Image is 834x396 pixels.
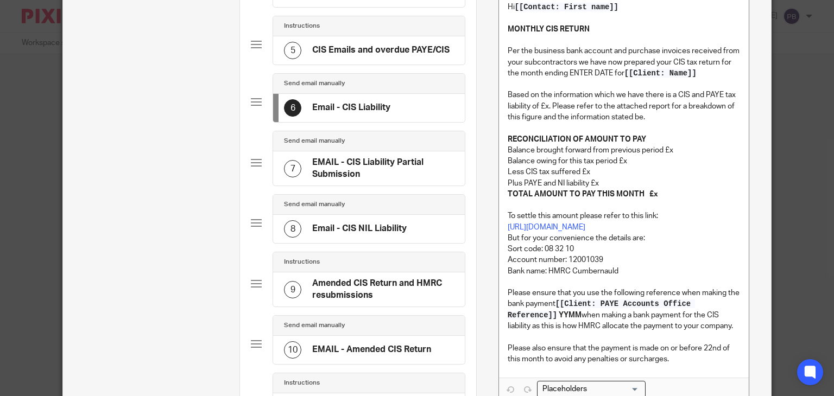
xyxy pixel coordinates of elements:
[508,25,590,33] strong: MONTHLY CIS RETURN
[312,344,431,355] h4: EMAIL - Amended CIS Return
[284,258,320,266] h4: Instructions
[284,341,301,359] div: 10
[508,343,740,365] p: Please also ensure that the payment is made on or before 22nd of this month to avoid any penaltie...
[508,178,740,189] p: Plus PAYE and NI liability £x
[284,321,345,330] h4: Send email manually
[284,79,345,88] h4: Send email manually
[508,200,740,331] p: To settle this amount please refer to this link: But for your convenience the details are: Sort c...
[539,384,639,395] input: Search for option
[559,311,582,319] strong: YYMM
[312,44,450,56] h4: CIS Emails and overdue PAYE/CIS
[508,167,740,177] p: Less CIS tax suffered £x
[284,281,301,298] div: 9
[312,102,390,113] h4: Email - CIS Liability
[284,379,320,387] h4: Instructions
[508,145,740,156] p: Balance brought forward from previous period £x
[284,22,320,30] h4: Instructions
[508,223,585,231] a: [URL][DOMAIN_NAME]
[284,220,301,238] div: 8
[624,69,697,78] span: [[Client: Name]]
[508,190,658,198] strong: TOTAL AMOUNT TO PAY THIS MONTH £x
[284,200,345,209] h4: Send email manually
[515,3,618,11] span: [[Contact: First name]]
[284,137,345,145] h4: Send email manually
[508,2,740,12] p: Hi
[312,223,407,234] h4: Email - CIS NIL Liability
[284,42,301,59] div: 5
[284,160,301,177] div: 7
[508,299,696,319] span: [[Client: PAYE Accounts Office Reference]]
[312,278,454,301] h4: Amended CIS Return and HMRC resubmissions
[284,99,301,117] div: 6
[508,24,740,145] p: Per the business bank account and purchase invoices received from your subcontractors we have now...
[508,156,740,167] p: Balance owing for this tax period £x
[508,136,646,143] strong: RECONCILIATION OF AMOUNT TO PAY
[312,157,454,180] h4: EMAIL - CIS Liability Partial Submission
